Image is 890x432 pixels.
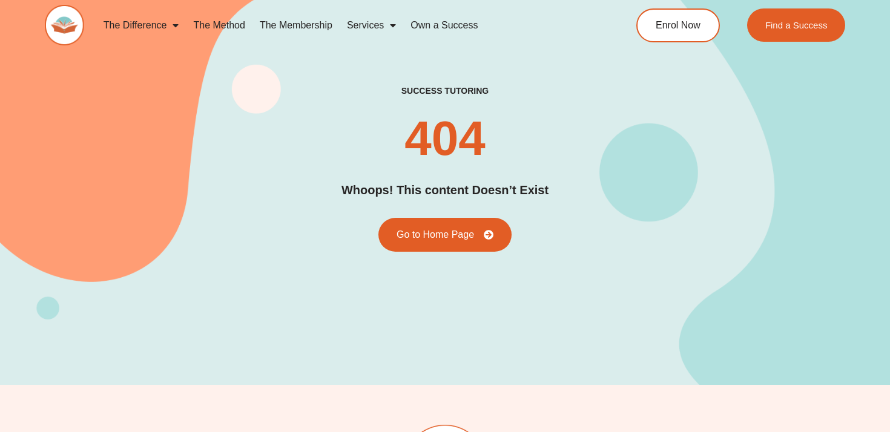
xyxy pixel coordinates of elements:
[404,114,485,163] h2: 404
[636,8,720,42] a: Enrol Now
[96,11,186,39] a: The Difference
[397,230,474,240] span: Go to Home Page
[403,11,485,39] a: Own a Success
[765,21,828,30] span: Find a Success
[747,8,846,42] a: Find a Success
[401,85,489,96] h2: success tutoring
[656,21,700,30] span: Enrol Now
[252,11,340,39] a: The Membership
[96,11,591,39] nav: Menu
[341,181,549,200] h2: Whoops! This content Doesn’t Exist
[186,11,252,39] a: The Method
[378,218,512,252] a: Go to Home Page
[340,11,403,39] a: Services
